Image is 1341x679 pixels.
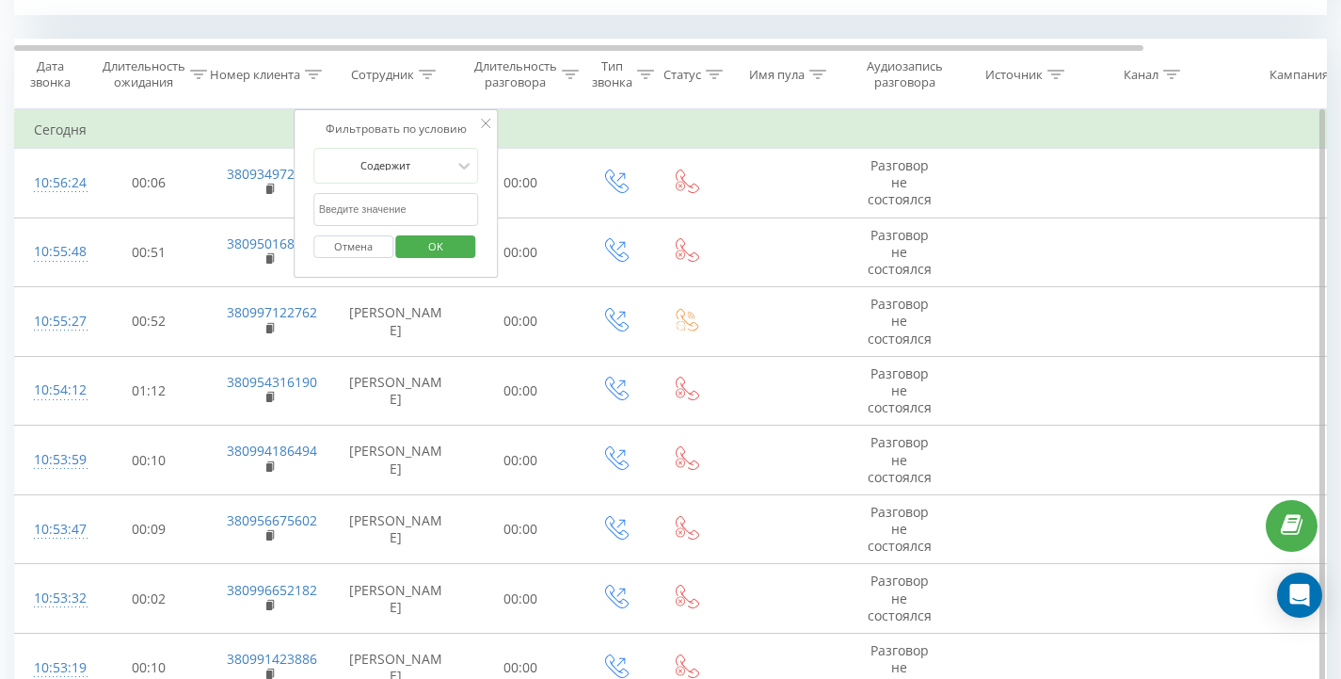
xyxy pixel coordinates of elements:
div: 10:54:12 [34,372,72,409]
div: Длительность разговора [474,58,557,90]
span: Разговор не состоялся [868,503,932,555]
a: 380991423886 [227,650,317,668]
span: Разговор не состоялся [868,156,932,208]
span: Разговор не состоялся [868,433,932,485]
td: 00:00 [462,564,580,634]
td: 00:06 [90,149,208,218]
td: 00:00 [462,356,580,426]
td: 00:00 [462,149,580,218]
td: 00:09 [90,494,208,564]
div: Источник [985,67,1043,83]
div: Open Intercom Messenger [1277,573,1322,618]
div: 10:53:59 [34,442,72,478]
div: 10:53:32 [34,580,72,617]
div: Аудиозапись разговора [859,58,950,90]
div: 10:53:47 [34,511,72,548]
div: Фильтровать по условию [313,120,479,138]
td: [PERSON_NAME] [330,494,462,564]
div: 10:55:27 [34,303,72,340]
a: 380994186494 [227,442,317,460]
span: Разговор не состоялся [868,295,932,347]
td: 00:52 [90,287,208,357]
a: 380954316190 [227,373,317,391]
td: 00:00 [462,494,580,564]
td: [PERSON_NAME] [330,426,462,495]
span: Разговор не состоялся [868,226,932,278]
div: Дата звонка [15,58,85,90]
a: 380950168912 [227,234,317,252]
div: Номер клиента [210,67,300,83]
span: Разговор не состоялся [868,572,932,623]
td: 00:51 [90,218,208,287]
button: OK [396,235,476,259]
td: [PERSON_NAME] [330,287,462,357]
td: 00:00 [462,287,580,357]
td: [PERSON_NAME] [330,356,462,426]
span: Разговор не состоялся [868,364,932,416]
a: 380956675602 [227,511,317,529]
td: [PERSON_NAME] [330,564,462,634]
a: 380996652182 [227,581,317,599]
td: 01:12 [90,356,208,426]
input: Введите значение [313,193,479,226]
td: 00:00 [462,426,580,495]
a: 380997122762 [227,303,317,321]
div: Длительность ожидания [103,58,185,90]
td: 00:10 [90,426,208,495]
div: Сотрудник [351,67,414,83]
div: Имя пула [749,67,805,83]
div: 10:55:48 [34,234,72,270]
div: Статус [663,67,701,83]
button: Отмена [313,235,393,259]
div: Тип звонка [592,58,632,90]
div: Канал [1124,67,1158,83]
a: 380934972260 [227,165,317,183]
span: OK [409,232,462,261]
td: 00:00 [462,218,580,287]
div: 10:56:24 [34,165,72,202]
div: Кампания [1269,67,1329,83]
td: 00:02 [90,564,208,634]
